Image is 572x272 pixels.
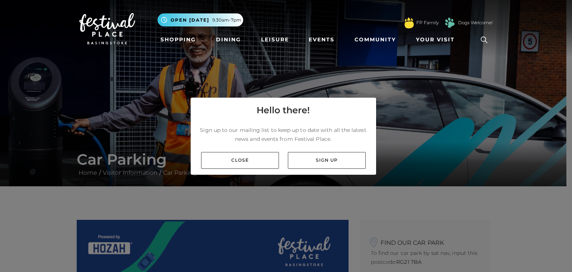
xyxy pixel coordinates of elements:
span: 9.30am-7pm [212,17,241,23]
button: Open [DATE] 9.30am-7pm [158,13,243,26]
a: Close [201,152,279,169]
a: Dogs Welcome! [458,19,493,26]
span: Open [DATE] [171,17,209,23]
a: Dining [213,33,244,47]
span: Your Visit [416,36,455,44]
a: FP Family [416,19,439,26]
p: Sign up to our mailing list to keep up to date with all the latest news and events from Festival ... [197,126,370,143]
img: Festival Place Logo [79,13,135,44]
h4: Hello there! [257,104,310,117]
a: Events [306,33,337,47]
a: Shopping [158,33,199,47]
a: Sign up [288,152,366,169]
a: Your Visit [413,33,461,47]
a: Leisure [258,33,292,47]
a: Community [352,33,399,47]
